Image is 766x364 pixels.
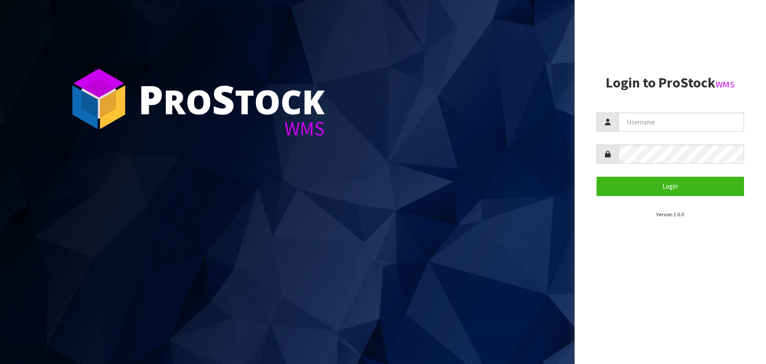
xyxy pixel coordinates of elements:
div: ro tock [138,79,325,119]
span: S [212,72,235,126]
div: WMS [138,119,325,138]
h2: Login to ProStock [597,75,744,91]
small: WMS [716,79,735,90]
input: Username [619,113,744,131]
img: ProStock Cube [66,66,132,132]
button: Login [597,177,744,196]
small: Version 1.0.0 [656,211,684,218]
span: P [138,72,163,126]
